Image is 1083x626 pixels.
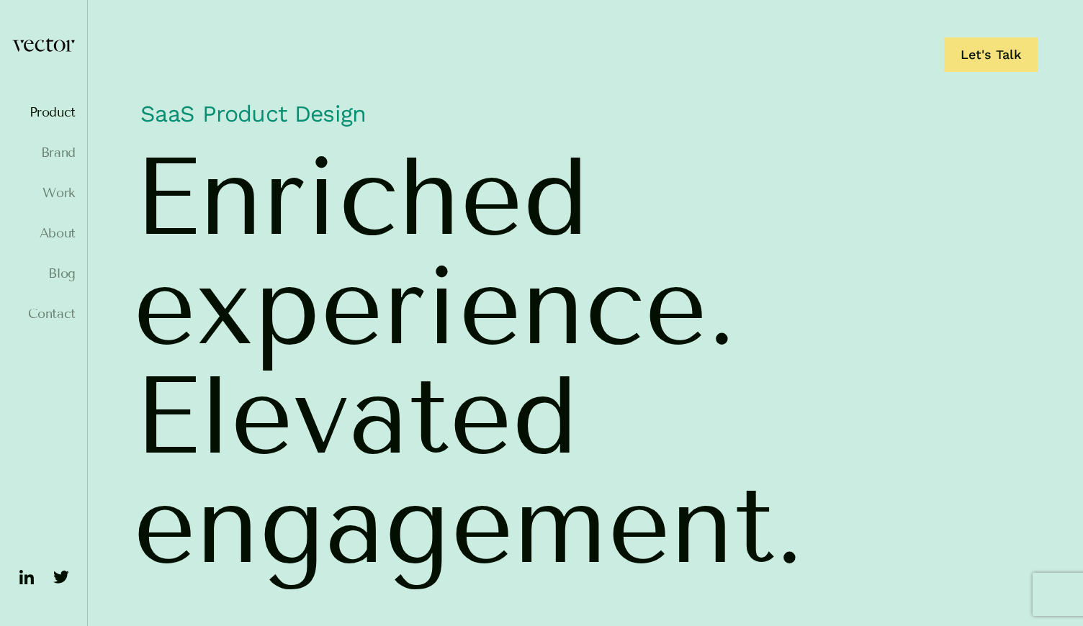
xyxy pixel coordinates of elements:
[133,142,589,252] span: Enriched
[133,361,578,471] span: Elevated
[12,105,76,119] a: Product
[12,145,76,160] a: Brand
[133,252,737,361] span: experience.
[133,92,1038,142] h1: SaaS Product Design
[15,566,38,589] img: ico-linkedin
[12,307,76,321] a: Contact
[133,471,804,580] span: engagement.
[50,566,73,589] img: ico-twitter-fill
[12,186,76,200] a: Work
[944,37,1038,72] a: Let's Talk
[12,266,76,281] a: Blog
[12,226,76,240] a: About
